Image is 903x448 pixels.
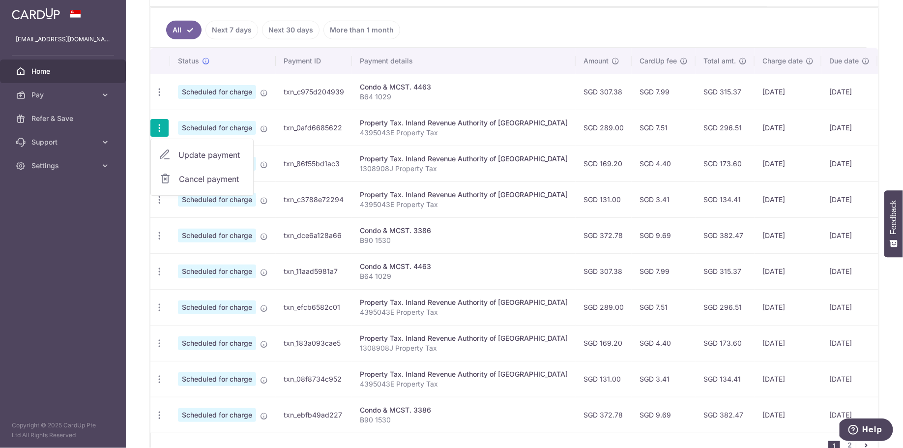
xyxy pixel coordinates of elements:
td: [DATE] [821,146,877,181]
span: Scheduled for charge [178,265,256,278]
a: Next 7 days [205,21,258,39]
p: B64 1029 [360,271,568,281]
span: Support [31,137,96,147]
td: SGD 131.00 [576,361,632,397]
th: Payment ID [276,48,352,74]
td: SGD 173.60 [696,325,755,361]
span: CardUp fee [640,56,677,66]
td: [DATE] [821,397,877,433]
td: [DATE] [821,110,877,146]
td: [DATE] [821,181,877,217]
td: [DATE] [821,325,877,361]
div: Condo & MCST. 4463 [360,82,568,92]
div: Property Tax. Inland Revenue Authority of [GEOGRAPHIC_DATA] [360,118,568,128]
td: [DATE] [755,146,821,181]
div: Property Tax. Inland Revenue Authority of [GEOGRAPHIC_DATA] [360,154,568,164]
td: txn_c975d204939 [276,74,352,110]
span: Settings [31,161,96,171]
td: txn_0afd6685622 [276,110,352,146]
p: 4395043E Property Tax [360,200,568,209]
a: More than 1 month [323,21,400,39]
td: SGD 169.20 [576,325,632,361]
td: SGD 307.38 [576,74,632,110]
span: Feedback [889,200,898,235]
td: SGD 372.78 [576,397,632,433]
p: 1308908J Property Tax [360,343,568,353]
td: SGD 131.00 [576,181,632,217]
span: Scheduled for charge [178,121,256,135]
td: [DATE] [755,397,821,433]
td: SGD 134.41 [696,361,755,397]
td: SGD 315.37 [696,74,755,110]
span: Home [31,66,96,76]
td: [DATE] [755,110,821,146]
td: [DATE] [755,325,821,361]
td: SGD 289.00 [576,110,632,146]
span: Charge date [762,56,803,66]
td: txn_efcb6582c01 [276,289,352,325]
td: SGD 3.41 [632,361,696,397]
button: Feedback - Show survey [884,190,903,257]
td: txn_c3788e72294 [276,181,352,217]
span: Total amt. [703,56,736,66]
td: [DATE] [821,289,877,325]
td: SGD 382.47 [696,217,755,253]
span: Scheduled for charge [178,85,256,99]
p: B64 1029 [360,92,568,102]
td: SGD 4.40 [632,325,696,361]
td: [DATE] [821,217,877,253]
span: Scheduled for charge [178,336,256,350]
span: Scheduled for charge [178,372,256,386]
td: SGD 4.40 [632,146,696,181]
span: Scheduled for charge [178,193,256,207]
td: SGD 296.51 [696,289,755,325]
p: 4395043E Property Tax [360,307,568,317]
td: SGD 169.20 [576,146,632,181]
td: SGD 134.41 [696,181,755,217]
td: txn_86f55bd1ac3 [276,146,352,181]
span: Status [178,56,199,66]
span: Amount [583,56,609,66]
td: txn_11aad5981a7 [276,253,352,289]
td: txn_08f8734c952 [276,361,352,397]
td: [DATE] [755,74,821,110]
div: Condo & MCST. 3386 [360,405,568,415]
td: SGD 7.99 [632,74,696,110]
span: Scheduled for charge [178,408,256,422]
p: 4395043E Property Tax [360,379,568,389]
img: CardUp [12,8,60,20]
td: SGD 372.78 [576,217,632,253]
p: 4395043E Property Tax [360,128,568,138]
span: Scheduled for charge [178,229,256,242]
span: Scheduled for charge [178,300,256,314]
td: SGD 289.00 [576,289,632,325]
div: Property Tax. Inland Revenue Authority of [GEOGRAPHIC_DATA] [360,190,568,200]
div: Property Tax. Inland Revenue Authority of [GEOGRAPHIC_DATA] [360,333,568,343]
iframe: Opens a widget where you can find more information [840,418,893,443]
td: [DATE] [755,181,821,217]
td: SGD 9.69 [632,217,696,253]
td: [DATE] [755,361,821,397]
td: SGD 7.51 [632,110,696,146]
td: SGD 7.51 [632,289,696,325]
td: txn_183a093cae5 [276,325,352,361]
td: [DATE] [755,217,821,253]
td: SGD 307.38 [576,253,632,289]
div: Property Tax. Inland Revenue Authority of [GEOGRAPHIC_DATA] [360,369,568,379]
td: SGD 7.99 [632,253,696,289]
p: B90 1530 [360,236,568,245]
th: Payment details [352,48,576,74]
a: All [166,21,202,39]
td: txn_ebfb49ad227 [276,397,352,433]
span: Refer & Save [31,114,96,123]
a: Next 30 days [262,21,320,39]
p: B90 1530 [360,415,568,425]
div: Condo & MCST. 4463 [360,262,568,271]
td: SGD 173.60 [696,146,755,181]
td: SGD 9.69 [632,397,696,433]
td: SGD 315.37 [696,253,755,289]
td: [DATE] [755,253,821,289]
span: Due date [829,56,859,66]
div: Condo & MCST. 3386 [360,226,568,236]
